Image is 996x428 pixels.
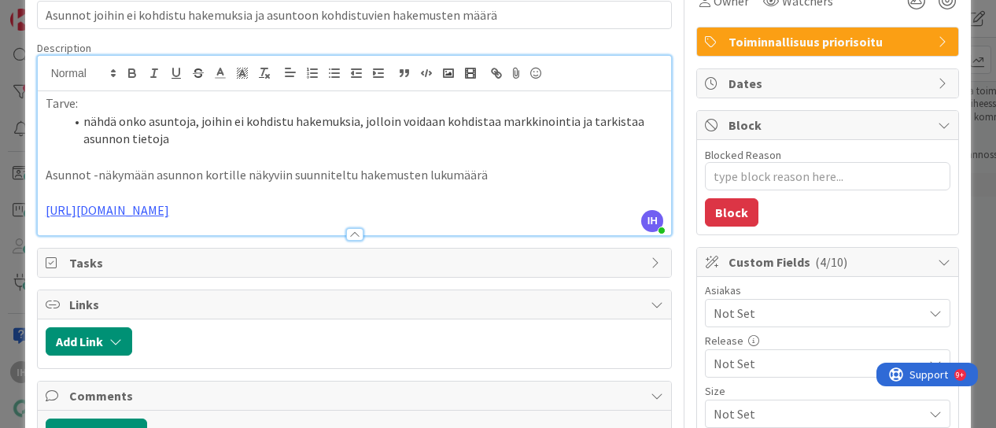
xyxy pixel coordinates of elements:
[729,74,930,93] span: Dates
[705,198,758,227] button: Block
[65,113,664,148] li: nähdä onko asuntoja, joihin ei kohdistu hakemuksia, jolloin voidaan kohdistaa markkinointia ja ta...
[729,116,930,135] span: Block
[79,6,87,19] div: 9+
[729,32,930,51] span: Toiminnallisuus priorisoitu
[705,386,950,397] div: Size
[714,304,923,323] span: Not Set
[37,1,673,29] input: type card name here...
[46,327,132,356] button: Add Link
[46,166,664,184] p: Asunnot -näkymään asunnon kortille näkyviin suunniteltu hakemusten lukumäärä
[46,94,664,113] p: Tarve:
[729,253,930,271] span: Custom Fields
[641,210,663,232] span: IH
[37,41,91,55] span: Description
[714,354,923,373] span: Not Set
[69,386,644,405] span: Comments
[815,254,847,270] span: ( 4/10 )
[705,285,950,296] div: Asiakas
[705,148,781,162] label: Blocked Reason
[69,253,644,272] span: Tasks
[69,295,644,314] span: Links
[33,2,72,21] span: Support
[46,202,169,218] a: [URL][DOMAIN_NAME]
[705,335,950,346] div: Release
[714,403,915,425] span: Not Set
